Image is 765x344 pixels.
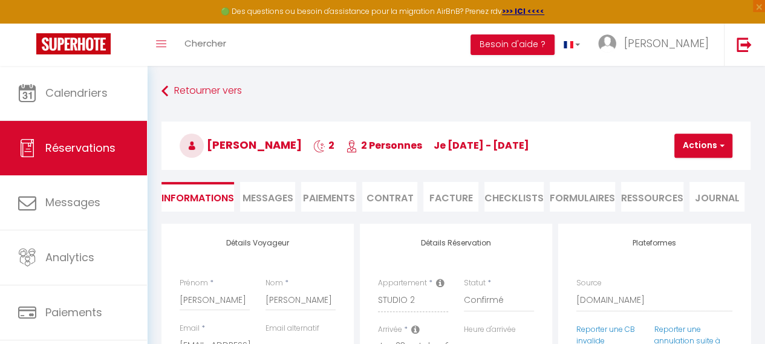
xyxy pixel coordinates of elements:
[464,277,486,289] label: Statut
[45,85,108,100] span: Calendriers
[502,6,544,16] a: >>> ICI <<<<
[184,37,226,50] span: Chercher
[161,80,750,102] a: Retourner vers
[180,137,302,152] span: [PERSON_NAME]
[301,182,356,212] li: Paiements
[598,34,616,53] img: ...
[161,182,234,212] li: Informations
[378,239,534,247] h4: Détails Réservation
[434,138,529,152] span: je [DATE] - [DATE]
[484,182,544,212] li: CHECKLISTS
[470,34,555,55] button: Besoin d'aide ?
[576,239,732,247] h4: Plateformes
[45,250,94,265] span: Analytics
[737,37,752,52] img: logout
[423,182,478,212] li: Facture
[464,324,516,336] label: Heure d'arrivée
[45,305,102,320] span: Paiements
[589,24,724,66] a: ... [PERSON_NAME]
[180,239,336,247] h4: Détails Voyageur
[36,33,111,54] img: Super Booking
[378,324,402,336] label: Arrivée
[180,277,208,289] label: Prénom
[550,182,615,212] li: FORMULAIRES
[243,191,293,205] span: Messages
[45,140,116,155] span: Réservations
[175,24,235,66] a: Chercher
[674,134,732,158] button: Actions
[576,277,602,289] label: Source
[362,182,417,212] li: Contrat
[265,277,283,289] label: Nom
[313,138,334,152] span: 2
[45,195,100,210] span: Messages
[265,323,319,334] label: Email alternatif
[621,182,683,212] li: Ressources
[346,138,422,152] span: 2 Personnes
[180,323,200,334] label: Email
[378,277,427,289] label: Appartement
[624,36,709,51] span: [PERSON_NAME]
[689,182,744,212] li: Journal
